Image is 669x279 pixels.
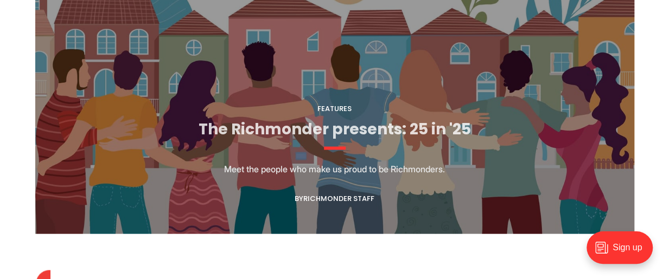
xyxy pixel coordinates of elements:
a: Richmonder Staff [303,193,374,203]
p: Meet the people who make us proud to be Richmonders. [224,162,445,175]
a: Features [317,103,352,113]
iframe: portal-trigger [577,226,669,279]
div: By [295,194,374,202]
a: The Richmonder presents: 25 in '25 [199,118,471,139]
